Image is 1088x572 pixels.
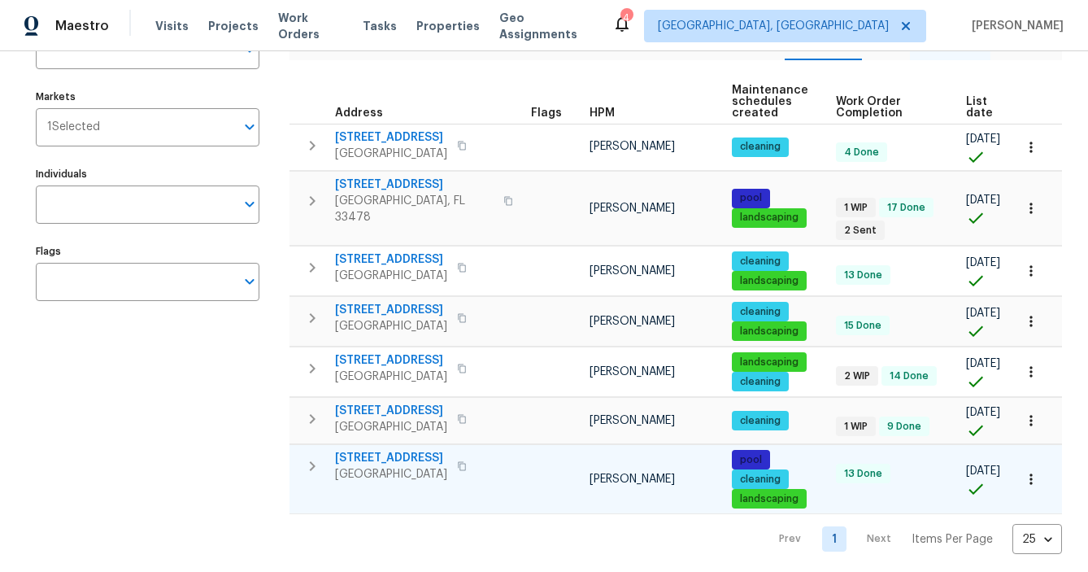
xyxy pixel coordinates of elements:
[881,201,932,215] span: 17 Done
[733,305,787,319] span: cleaning
[335,403,447,419] span: [STREET_ADDRESS]
[590,415,675,426] span: [PERSON_NAME]
[335,466,447,482] span: [GEOGRAPHIC_DATA]
[883,369,935,383] span: 14 Done
[238,193,261,216] button: Open
[733,325,805,338] span: landscaping
[590,474,675,485] span: [PERSON_NAME]
[590,265,675,277] span: [PERSON_NAME]
[335,450,447,466] span: [STREET_ADDRESS]
[335,251,447,268] span: [STREET_ADDRESS]
[733,414,787,428] span: cleaning
[590,141,675,152] span: [PERSON_NAME]
[966,308,1000,319] span: [DATE]
[966,194,1000,206] span: [DATE]
[733,356,805,369] span: landscaping
[836,96,938,119] span: Work Order Completion
[55,18,109,34] span: Maestro
[335,146,447,162] span: [GEOGRAPHIC_DATA]
[966,257,1000,269] span: [DATE]
[838,467,889,481] span: 13 Done
[335,302,447,318] span: [STREET_ADDRESS]
[838,269,889,282] span: 13 Done
[36,247,259,256] label: Flags
[590,366,675,378] span: [PERSON_NAME]
[335,268,447,284] span: [GEOGRAPHIC_DATA]
[335,318,447,334] span: [GEOGRAPHIC_DATA]
[733,375,787,389] span: cleaning
[590,316,675,327] span: [PERSON_NAME]
[590,107,615,119] span: HPM
[733,140,787,154] span: cleaning
[335,352,447,369] span: [STREET_ADDRESS]
[838,201,874,215] span: 1 WIP
[238,270,261,293] button: Open
[733,492,805,506] span: landscaping
[335,107,383,119] span: Address
[733,473,787,487] span: cleaning
[658,18,889,34] span: [GEOGRAPHIC_DATA], [GEOGRAPHIC_DATA]
[966,96,993,119] span: List date
[238,116,261,138] button: Open
[733,211,805,225] span: landscaping
[732,85,808,119] span: Maintenance schedules created
[881,420,928,434] span: 9 Done
[838,420,874,434] span: 1 WIP
[733,255,787,269] span: cleaning
[764,524,1062,554] nav: Pagination Navigation
[335,193,494,225] span: [GEOGRAPHIC_DATA], FL 33478
[838,319,888,333] span: 15 Done
[335,419,447,435] span: [GEOGRAPHIC_DATA]
[822,526,846,552] a: Goto page 1
[733,191,768,205] span: pool
[965,18,1064,34] span: [PERSON_NAME]
[416,18,480,34] span: Properties
[36,169,259,179] label: Individuals
[838,146,886,159] span: 4 Done
[912,531,993,548] p: Items Per Page
[733,274,805,288] span: landscaping
[47,120,100,134] span: 1 Selected
[363,20,397,32] span: Tasks
[335,369,447,385] span: [GEOGRAPHIC_DATA]
[966,358,1000,369] span: [DATE]
[335,177,494,193] span: [STREET_ADDRESS]
[590,203,675,214] span: [PERSON_NAME]
[838,369,877,383] span: 2 WIP
[966,407,1000,418] span: [DATE]
[1012,518,1062,561] div: 25
[838,224,883,238] span: 2 Sent
[155,18,189,34] span: Visits
[208,18,259,34] span: Projects
[531,107,562,119] span: Flags
[335,129,447,146] span: [STREET_ADDRESS]
[966,465,1000,477] span: [DATE]
[966,133,1000,145] span: [DATE]
[278,10,343,42] span: Work Orders
[620,10,632,26] div: 4
[36,92,259,102] label: Markets
[733,453,768,467] span: pool
[499,10,593,42] span: Geo Assignments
